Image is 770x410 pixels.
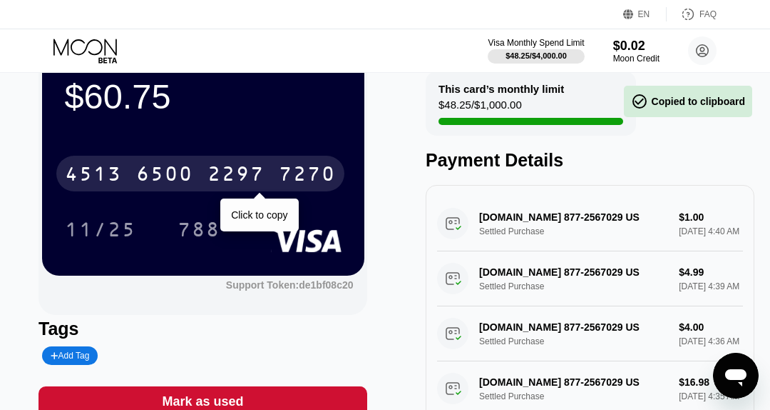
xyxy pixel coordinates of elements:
[226,279,354,291] div: Support Token: de1bf08c20
[699,9,717,19] div: FAQ
[667,7,717,21] div: FAQ
[162,394,243,410] div: Mark as used
[505,51,567,60] div: $48.25 / $4,000.00
[426,150,754,171] div: Payment Details
[631,93,648,110] span: 
[279,164,336,187] div: 7270
[56,156,344,191] div: 4513650022977270
[42,346,98,365] div: Add Tag
[613,39,659,54] div: $0.02
[613,54,659,64] div: Moon Credit
[65,164,122,187] div: 4513
[231,209,287,221] div: Click to copy
[631,93,745,110] div: Copied to clipboard
[178,220,220,243] div: 788
[51,351,89,361] div: Add Tag
[438,99,522,118] div: $48.25 / $1,000.00
[226,279,354,291] div: Support Token:de1bf08c20
[713,353,759,399] iframe: Button to launch messaging window
[38,319,367,339] div: Tags
[488,38,584,48] div: Visa Monthly Spend Limit
[136,164,193,187] div: 6500
[613,39,659,64] div: $0.02Moon Credit
[65,220,136,243] div: 11/25
[207,164,265,187] div: 2297
[488,38,584,64] div: Visa Monthly Spend Limit$48.25/$4,000.00
[167,211,231,247] div: 788
[638,9,650,19] div: EN
[623,7,667,21] div: EN
[54,211,147,247] div: 11/25
[65,76,342,116] div: $60.75
[438,83,564,95] div: This card’s monthly limit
